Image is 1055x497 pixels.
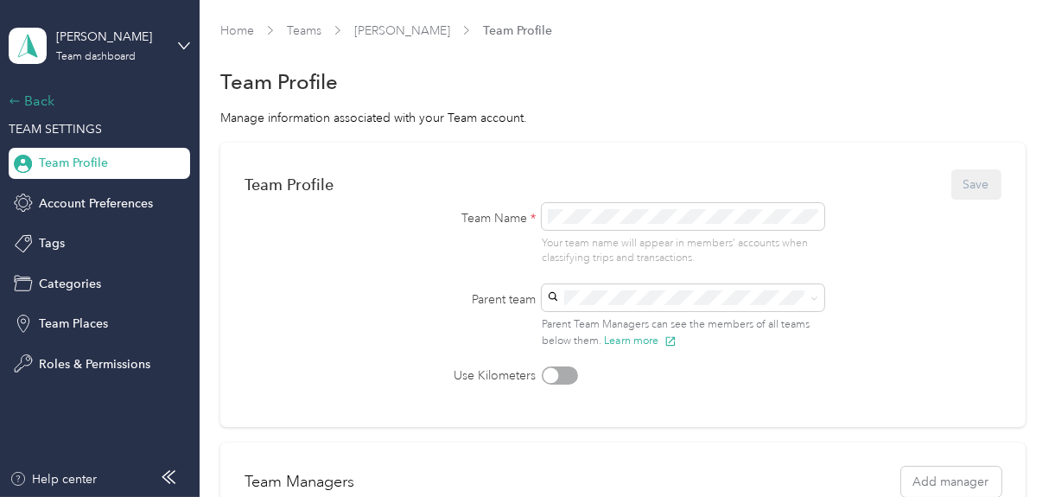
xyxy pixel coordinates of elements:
label: Team Name [381,209,537,227]
a: Home [220,23,254,38]
span: TEAM SETTINGS [9,122,102,137]
span: Team Profile [39,154,108,172]
label: Use Kilometers [381,366,537,385]
button: Learn more [604,333,677,348]
h2: Team Managers [245,470,354,494]
span: Categories [39,275,101,293]
button: Add manager [901,467,1001,497]
label: Parent team [381,290,537,309]
span: Roles & Permissions [39,355,150,373]
a: [PERSON_NAME] [354,23,450,38]
a: Teams [287,23,321,38]
span: Account Preferences [39,194,153,213]
span: Team Profile [483,22,552,40]
h1: Team Profile [220,73,338,91]
span: Parent Team Managers can see the members of all teams below them. [542,318,810,347]
p: Your team name will appear in members’ accounts when classifying trips and transactions. [542,236,824,266]
iframe: Everlance-gr Chat Button Frame [958,400,1055,497]
span: Team Places [39,315,108,333]
div: [PERSON_NAME] [56,28,164,46]
button: Help center [10,470,98,488]
div: Manage information associated with your Team account. [220,109,1025,127]
span: Tags [39,234,65,252]
div: Team Profile [245,175,334,194]
div: Team dashboard [56,52,136,62]
div: Back [9,91,181,112]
